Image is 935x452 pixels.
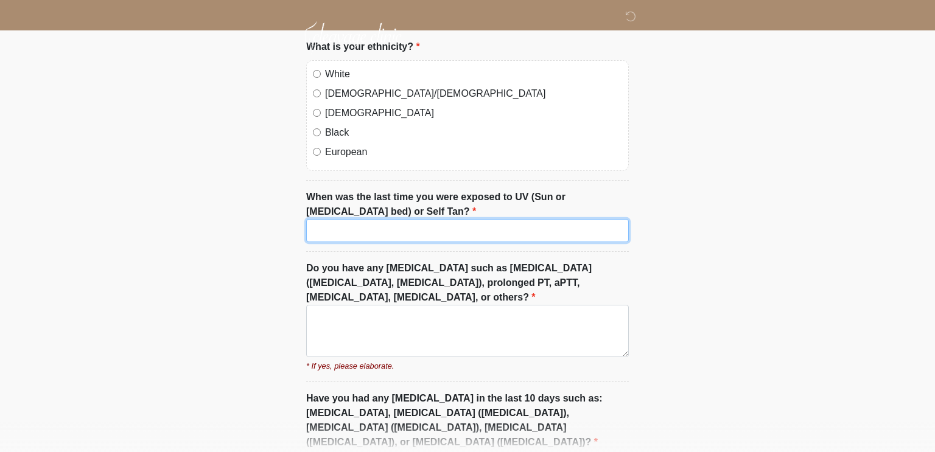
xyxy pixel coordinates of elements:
label: Have you had any [MEDICAL_DATA] in the last 10 days such as: [MEDICAL_DATA], [MEDICAL_DATA] ([MED... [306,391,629,450]
label: When was the last time you were exposed to UV (Sun or [MEDICAL_DATA] bed) or Self Tan? [306,190,629,219]
input: European [313,148,321,156]
img: Cleavage Clinic Logo [294,9,412,67]
label: Black [325,125,622,140]
label: [DEMOGRAPHIC_DATA]/[DEMOGRAPHIC_DATA] [325,86,622,101]
small: * If yes, please elaborate. [306,360,629,372]
label: Do you have any [MEDICAL_DATA] such as [MEDICAL_DATA] ([MEDICAL_DATA], [MEDICAL_DATA]), prolonged... [306,261,629,305]
input: Black [313,128,321,136]
input: [DEMOGRAPHIC_DATA]/[DEMOGRAPHIC_DATA] [313,89,321,97]
input: [DEMOGRAPHIC_DATA] [313,109,321,117]
label: European [325,145,622,159]
label: [DEMOGRAPHIC_DATA] [325,106,622,120]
